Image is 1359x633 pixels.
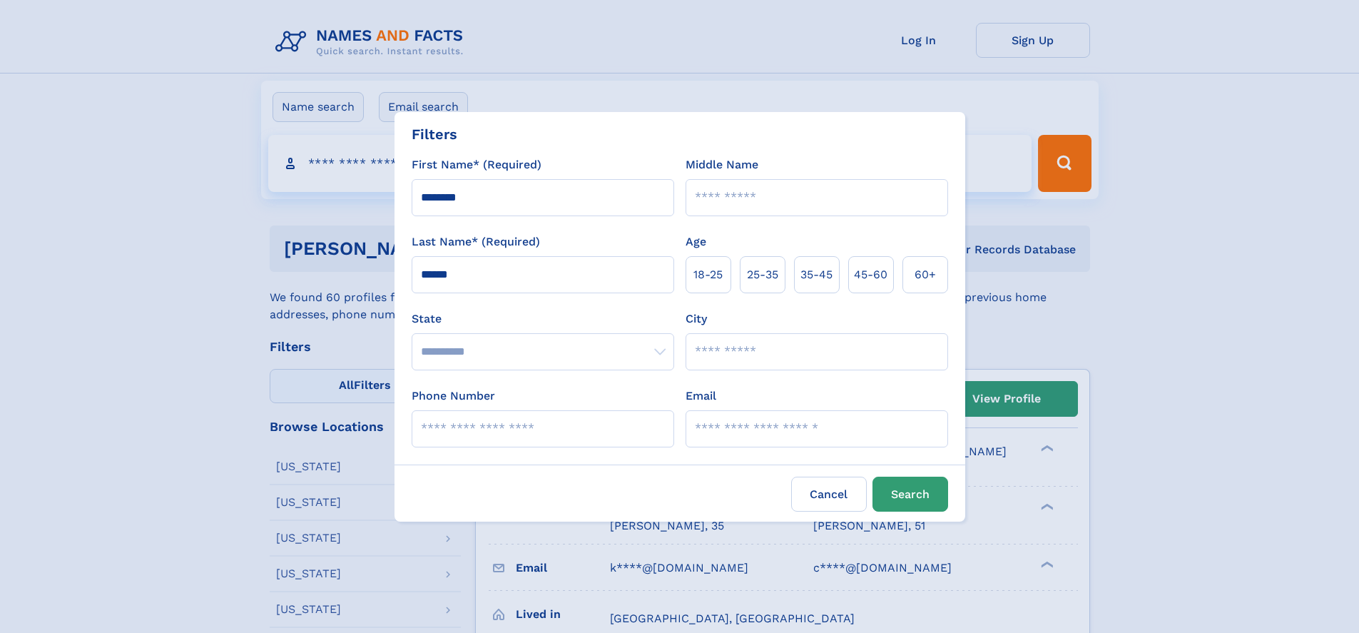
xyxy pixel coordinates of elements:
[412,123,457,145] div: Filters
[686,156,758,173] label: Middle Name
[412,388,495,405] label: Phone Number
[686,310,707,328] label: City
[686,233,706,250] label: Age
[791,477,867,512] label: Cancel
[854,266,887,283] span: 45‑60
[747,266,778,283] span: 25‑35
[412,156,541,173] label: First Name* (Required)
[872,477,948,512] button: Search
[915,266,936,283] span: 60+
[412,310,674,328] label: State
[800,266,833,283] span: 35‑45
[412,233,540,250] label: Last Name* (Required)
[693,266,723,283] span: 18‑25
[686,388,716,405] label: Email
